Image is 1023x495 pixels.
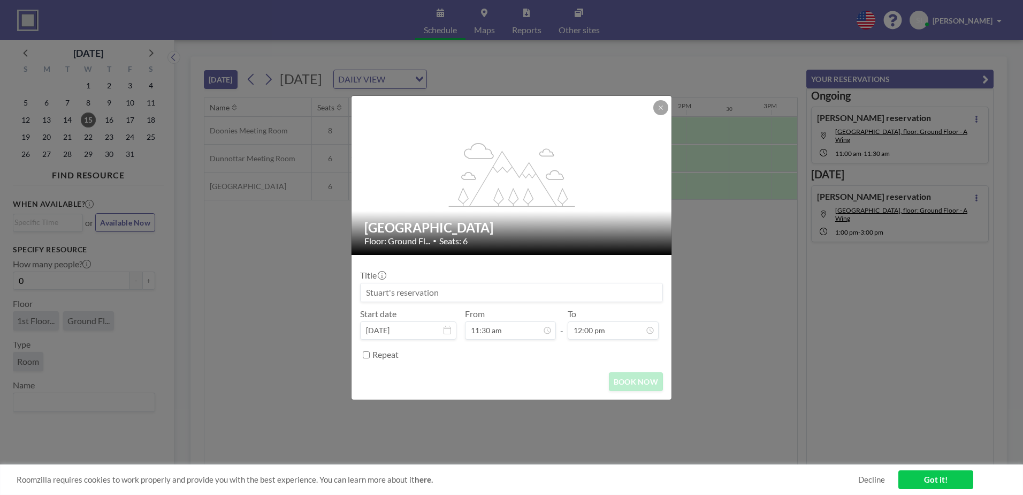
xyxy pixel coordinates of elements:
[360,309,396,319] label: Start date
[560,312,563,336] span: -
[17,475,858,485] span: Roomzilla requires cookies to work properly and provide you with the best experience. You can lea...
[439,236,468,246] span: Seats: 6
[364,236,430,246] span: Floor: Ground Fl...
[364,220,660,236] h2: [GEOGRAPHIC_DATA]
[858,475,885,485] a: Decline
[372,349,399,360] label: Repeat
[360,270,385,281] label: Title
[568,309,576,319] label: To
[898,470,973,489] a: Got it!
[449,142,575,206] g: flex-grow: 1.2;
[609,372,663,391] button: BOOK NOW
[433,237,437,245] span: •
[361,283,662,302] input: Stuart's reservation
[465,309,485,319] label: From
[415,475,433,484] a: here.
